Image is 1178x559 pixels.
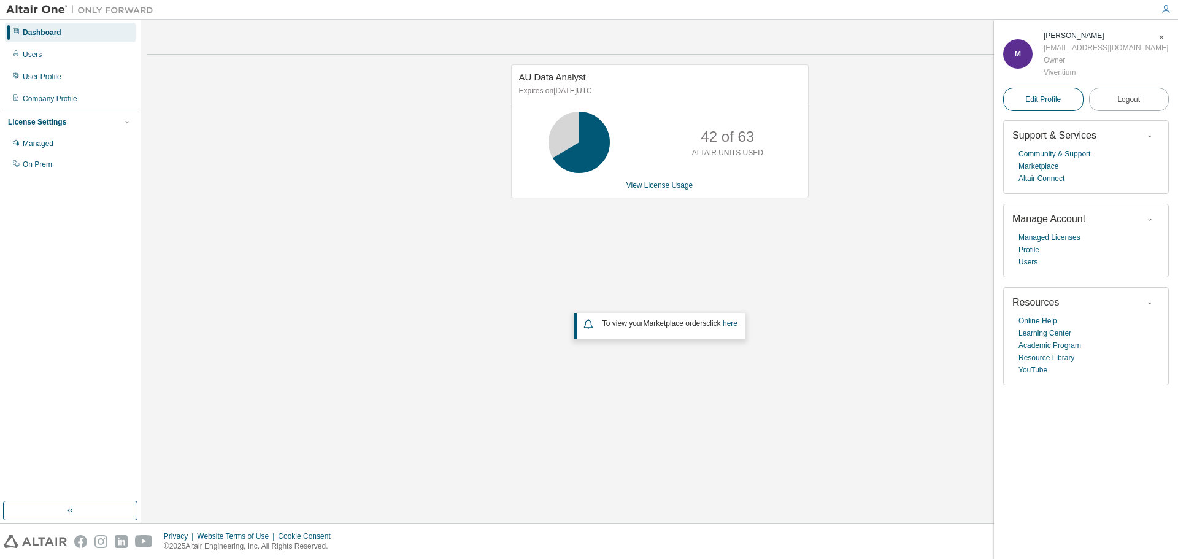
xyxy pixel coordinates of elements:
[701,126,754,147] p: 42 of 63
[1018,327,1071,339] a: Learning Center
[1018,160,1058,172] a: Marketplace
[115,535,128,548] img: linkedin.svg
[1018,364,1047,376] a: YouTube
[1012,297,1059,307] span: Resources
[692,148,763,158] p: ALTAIR UNITS USED
[135,535,153,548] img: youtube.svg
[1012,130,1096,141] span: Support & Services
[4,535,67,548] img: altair_logo.svg
[1018,172,1064,185] a: Altair Connect
[1018,352,1074,364] a: Resource Library
[74,535,87,548] img: facebook.svg
[1044,66,1168,79] div: Viventium
[519,72,586,82] span: AU Data Analyst
[23,28,61,37] div: Dashboard
[23,94,77,104] div: Company Profile
[164,531,197,541] div: Privacy
[1003,88,1084,111] a: Edit Profile
[519,86,798,96] p: Expires on [DATE] UTC
[1018,231,1080,244] a: Managed Licenses
[1018,256,1037,268] a: Users
[723,319,737,328] a: here
[1018,315,1057,327] a: Online Help
[1044,29,1168,42] div: Mikayla Short
[23,160,52,169] div: On Prem
[23,139,53,148] div: Managed
[1117,93,1140,106] span: Logout
[23,72,61,82] div: User Profile
[197,531,278,541] div: Website Terms of Use
[164,541,338,552] p: © 2025 Altair Engineering, Inc. All Rights Reserved.
[6,4,160,16] img: Altair One
[626,181,693,190] a: View License Usage
[94,535,107,548] img: instagram.svg
[278,531,337,541] div: Cookie Consent
[1089,88,1169,111] button: Logout
[602,319,737,328] span: To view your click
[1018,339,1081,352] a: Academic Program
[1018,244,1039,256] a: Profile
[23,50,42,60] div: Users
[1044,54,1168,66] div: Owner
[8,117,66,127] div: License Settings
[1015,50,1021,58] span: M
[1025,94,1061,104] span: Edit Profile
[1018,148,1090,160] a: Community & Support
[1012,214,1085,224] span: Manage Account
[1044,42,1168,54] div: [EMAIL_ADDRESS][DOMAIN_NAME]
[644,319,707,328] em: Marketplace orders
